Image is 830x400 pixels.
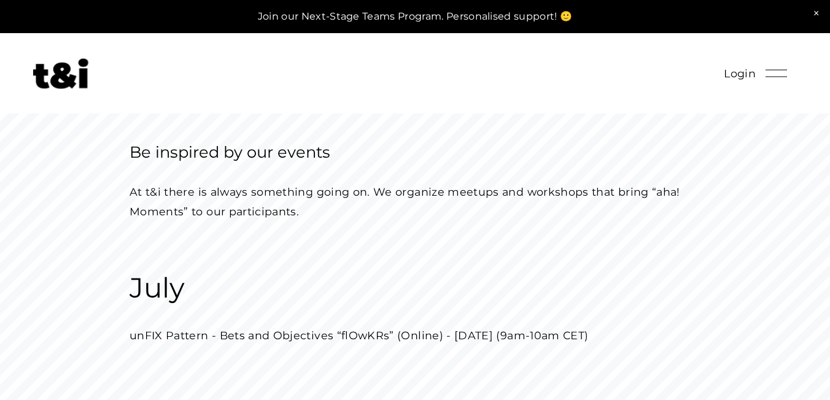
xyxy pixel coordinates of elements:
h3: July [130,270,700,306]
img: Future of Work Experts [33,58,88,89]
p: unFIX Pattern - Bets and Objectives “flOwKRs” (Online) - [DATE] (9am-10am CET) [130,326,700,345]
a: Login [724,64,756,83]
p: At t&i there is always something going on. We organize meetups and workshops that bring “aha! Mom... [130,182,700,221]
h4: Be inspired by our events [130,141,700,163]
